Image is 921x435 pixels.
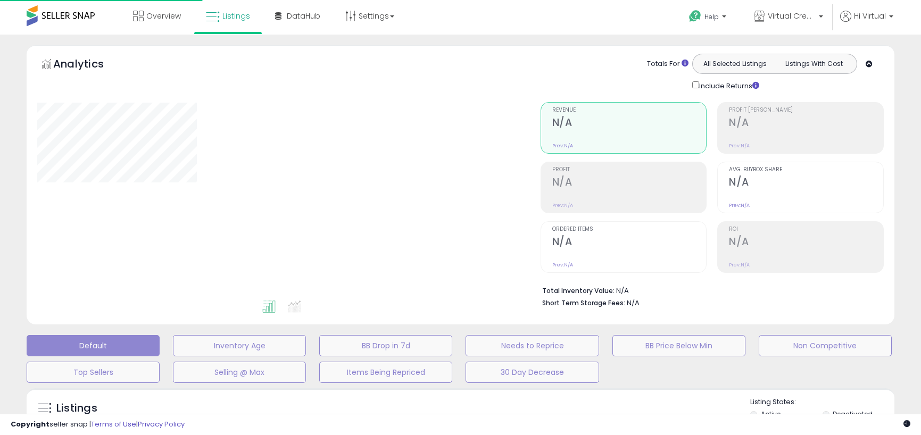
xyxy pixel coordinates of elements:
[287,11,320,21] span: DataHub
[222,11,250,21] span: Listings
[552,262,573,268] small: Prev: N/A
[552,202,573,208] small: Prev: N/A
[552,167,707,173] span: Profit
[552,236,707,250] h2: N/A
[173,362,306,383] button: Selling @ Max
[319,335,452,356] button: BB Drop in 7d
[466,362,599,383] button: 30 Day Decrease
[11,419,49,429] strong: Copyright
[729,107,883,113] span: Profit [PERSON_NAME]
[552,107,707,113] span: Revenue
[627,298,640,308] span: N/A
[319,362,452,383] button: Items Being Repriced
[552,143,573,149] small: Prev: N/A
[729,227,883,232] span: ROI
[840,11,893,35] a: Hi Virtual
[774,57,853,71] button: Listings With Cost
[684,79,772,91] div: Include Returns
[729,236,883,250] h2: N/A
[729,176,883,190] h2: N/A
[552,116,707,131] h2: N/A
[542,298,625,307] b: Short Term Storage Fees:
[542,283,876,296] li: N/A
[729,202,750,208] small: Prev: N/A
[729,167,883,173] span: Avg. Buybox Share
[27,362,160,383] button: Top Sellers
[552,176,707,190] h2: N/A
[11,420,185,430] div: seller snap | |
[27,335,160,356] button: Default
[729,116,883,131] h2: N/A
[466,335,599,356] button: Needs to Reprice
[768,11,816,21] span: Virtual Creative USA
[681,2,737,35] a: Help
[704,12,719,21] span: Help
[173,335,306,356] button: Inventory Age
[542,286,615,295] b: Total Inventory Value:
[695,57,775,71] button: All Selected Listings
[552,227,707,232] span: Ordered Items
[612,335,745,356] button: BB Price Below Min
[854,11,886,21] span: Hi Virtual
[647,59,688,69] div: Totals For
[53,56,125,74] h5: Analytics
[759,335,892,356] button: Non Competitive
[146,11,181,21] span: Overview
[729,262,750,268] small: Prev: N/A
[688,10,702,23] i: Get Help
[729,143,750,149] small: Prev: N/A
